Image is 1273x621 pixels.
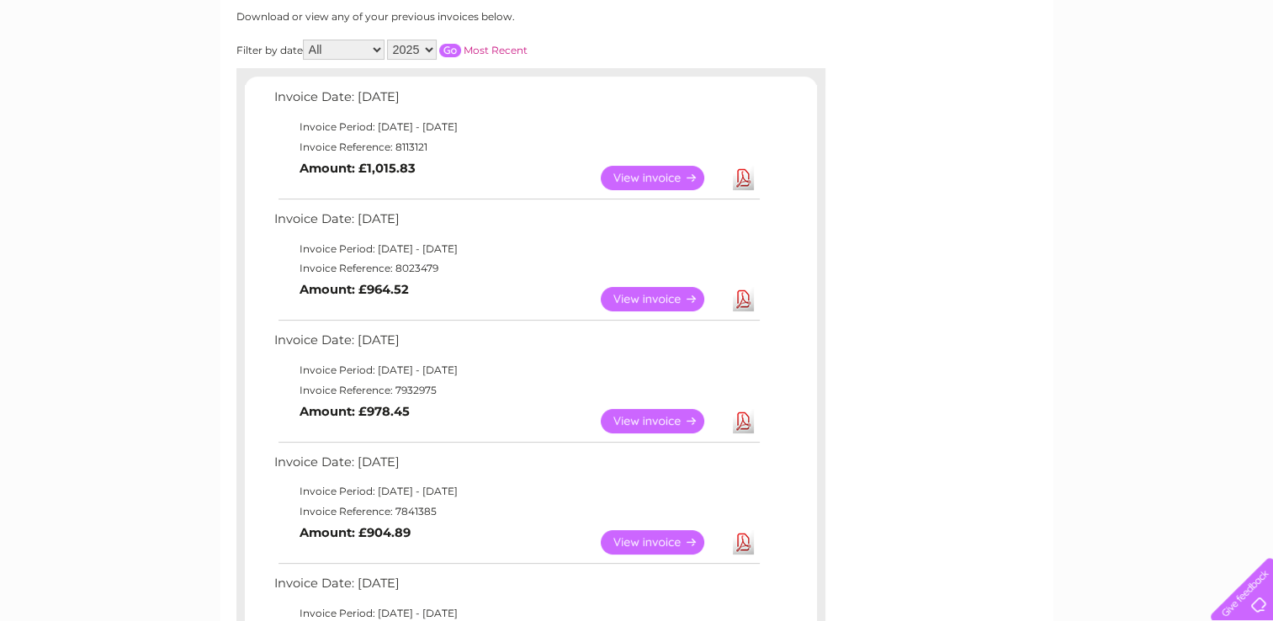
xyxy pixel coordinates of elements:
[1127,72,1151,84] a: Blog
[270,258,762,279] td: Invoice Reference: 8023479
[270,239,762,259] td: Invoice Period: [DATE] - [DATE]
[270,137,762,157] td: Invoice Reference: 8113121
[733,530,754,555] a: Download
[240,9,1035,82] div: Clear Business is a trading name of Verastar Limited (registered in [GEOGRAPHIC_DATA] No. 3667643...
[236,11,678,23] div: Download or view any of your previous invoices below.
[270,380,762,401] td: Invoice Reference: 7932975
[236,40,678,60] div: Filter by date
[1066,72,1117,84] a: Telecoms
[601,166,724,190] a: View
[1217,72,1257,84] a: Log out
[601,409,724,433] a: View
[956,8,1072,29] a: 0333 014 3131
[270,86,762,117] td: Invoice Date: [DATE]
[270,117,762,137] td: Invoice Period: [DATE] - [DATE]
[1161,72,1202,84] a: Contact
[464,44,528,56] a: Most Recent
[270,360,762,380] td: Invoice Period: [DATE] - [DATE]
[300,404,410,419] b: Amount: £978.45
[270,572,762,603] td: Invoice Date: [DATE]
[270,502,762,522] td: Invoice Reference: 7841385
[45,44,130,95] img: logo.png
[977,72,1009,84] a: Water
[270,329,762,360] td: Invoice Date: [DATE]
[601,530,724,555] a: View
[733,166,754,190] a: Download
[270,451,762,482] td: Invoice Date: [DATE]
[601,287,724,311] a: View
[733,287,754,311] a: Download
[1019,72,1056,84] a: Energy
[270,208,762,239] td: Invoice Date: [DATE]
[733,409,754,433] a: Download
[270,481,762,502] td: Invoice Period: [DATE] - [DATE]
[300,161,416,176] b: Amount: £1,015.83
[300,525,411,540] b: Amount: £904.89
[300,282,409,297] b: Amount: £964.52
